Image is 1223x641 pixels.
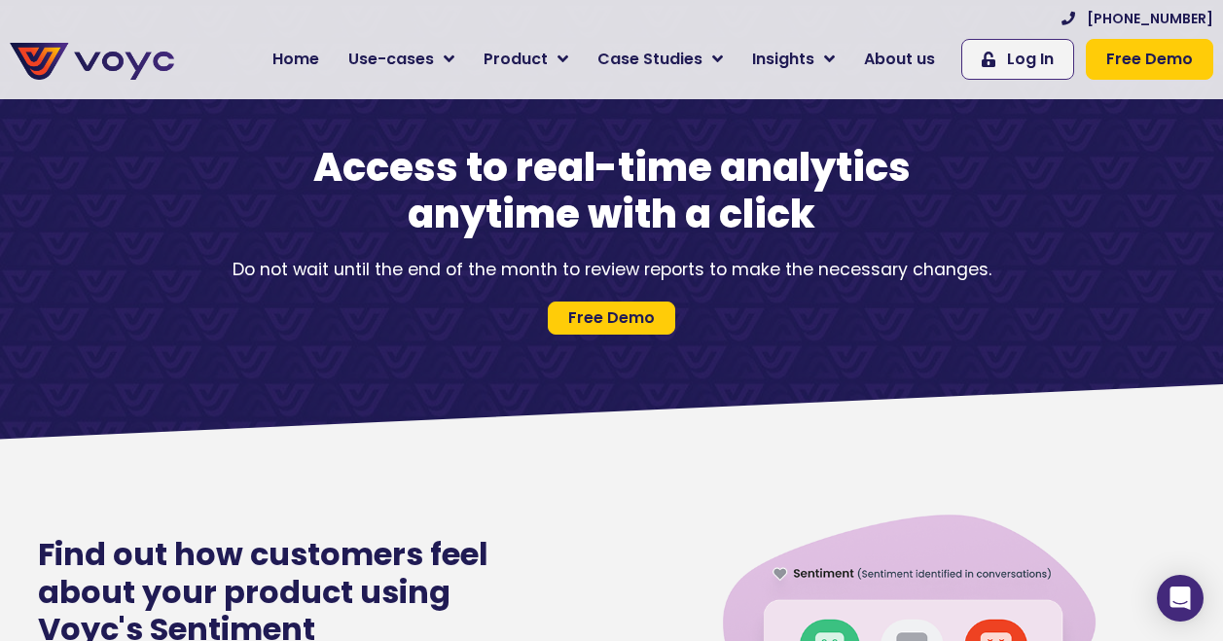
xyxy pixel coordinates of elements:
[334,40,469,79] a: Use-cases
[752,48,814,71] span: Insights
[469,40,583,79] a: Product
[1106,48,1193,71] span: Free Demo
[258,40,334,79] a: Home
[174,257,1050,282] div: Do not wait until the end of the month to review reports to make the necessary changes.
[849,40,950,79] a: About us
[10,43,174,80] img: voyc-full-logo
[1086,39,1213,80] a: Free Demo
[1007,48,1054,71] span: Log In
[1157,575,1204,622] div: Open Intercom Messenger
[961,39,1074,80] a: Log In
[597,48,702,71] span: Case Studies
[272,48,319,71] span: Home
[1087,9,1213,29] span: [PHONE_NUMBER]
[271,144,953,237] h1: Access to real-time analytics anytime with a click
[548,302,675,335] a: Free Demo
[348,48,434,71] span: Use-cases
[737,40,849,79] a: Insights
[583,40,737,79] a: Case Studies
[1061,9,1213,29] a: [PHONE_NUMBER]
[568,310,655,326] span: Free Demo
[484,48,548,71] span: Product
[864,48,935,71] span: About us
